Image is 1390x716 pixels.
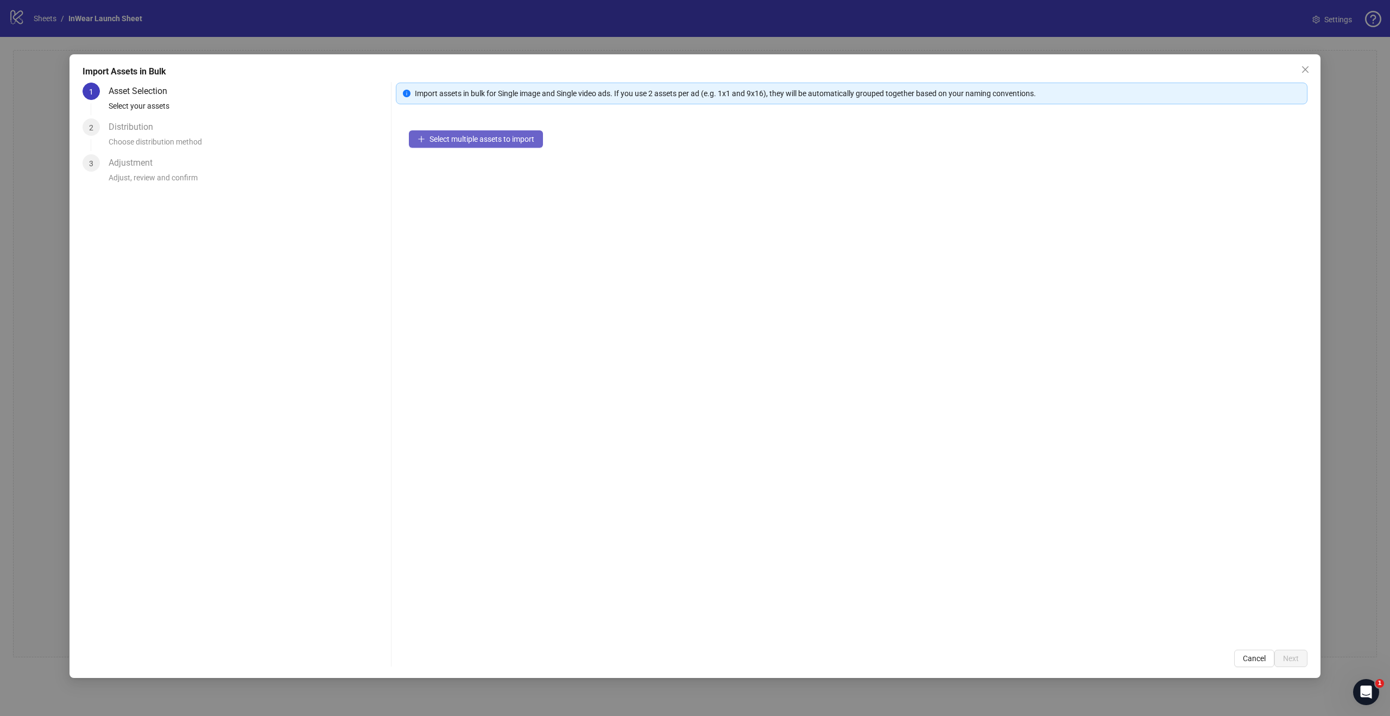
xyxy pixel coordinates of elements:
div: Distribution [109,118,162,136]
div: Select your assets [109,100,387,118]
button: Next [1274,650,1307,667]
span: close [1301,65,1310,74]
div: Asset Selection [109,83,176,100]
div: Adjust, review and confirm [109,172,387,190]
button: Cancel [1234,650,1274,667]
div: Import Assets in Bulk [83,65,1307,78]
div: Import assets in bulk for Single image and Single video ads. If you use 2 assets per ad (e.g. 1x1... [415,87,1300,99]
span: Cancel [1243,654,1266,663]
div: Adjustment [109,154,161,172]
span: 1 [89,87,93,96]
span: Select multiple assets to import [429,135,534,143]
div: Choose distribution method [109,136,387,154]
iframe: Intercom live chat [1353,679,1379,705]
span: 1 [1375,679,1384,688]
span: 2 [89,123,93,132]
span: 3 [89,159,93,168]
span: plus [418,135,425,143]
button: Select multiple assets to import [409,130,543,148]
span: info-circle [403,90,410,97]
button: Close [1297,61,1314,78]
